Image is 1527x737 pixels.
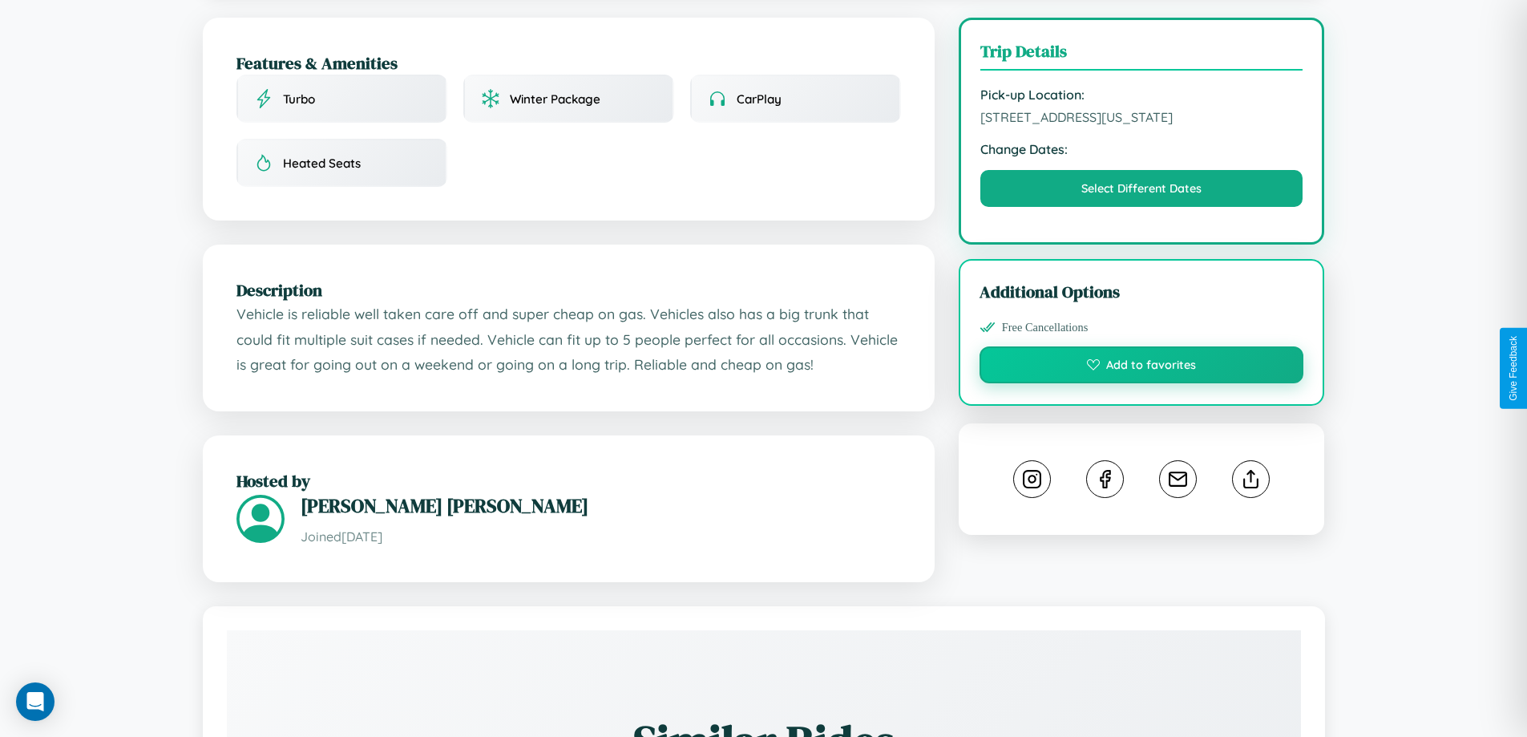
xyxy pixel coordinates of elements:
button: Add to favorites [980,346,1304,383]
h2: Features & Amenities [236,51,901,75]
span: Heated Seats [283,156,361,171]
h3: Additional Options [980,280,1304,303]
h2: Hosted by [236,469,901,492]
button: Select Different Dates [980,170,1303,207]
strong: Pick-up Location: [980,87,1303,103]
span: Turbo [283,91,315,107]
span: Winter Package [510,91,600,107]
span: Free Cancellations [1002,321,1089,334]
h3: Trip Details [980,39,1303,71]
h2: Description [236,278,901,302]
span: [STREET_ADDRESS][US_STATE] [980,109,1303,125]
p: Joined [DATE] [301,525,901,549]
strong: Change Dates: [980,141,1303,157]
div: Open Intercom Messenger [16,682,55,721]
p: Vehicle is reliable well taken care off and super cheap on gas. Vehicles also has a big trunk tha... [236,302,901,378]
h3: [PERSON_NAME] [PERSON_NAME] [301,492,901,519]
span: CarPlay [737,91,782,107]
div: Give Feedback [1508,336,1519,401]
